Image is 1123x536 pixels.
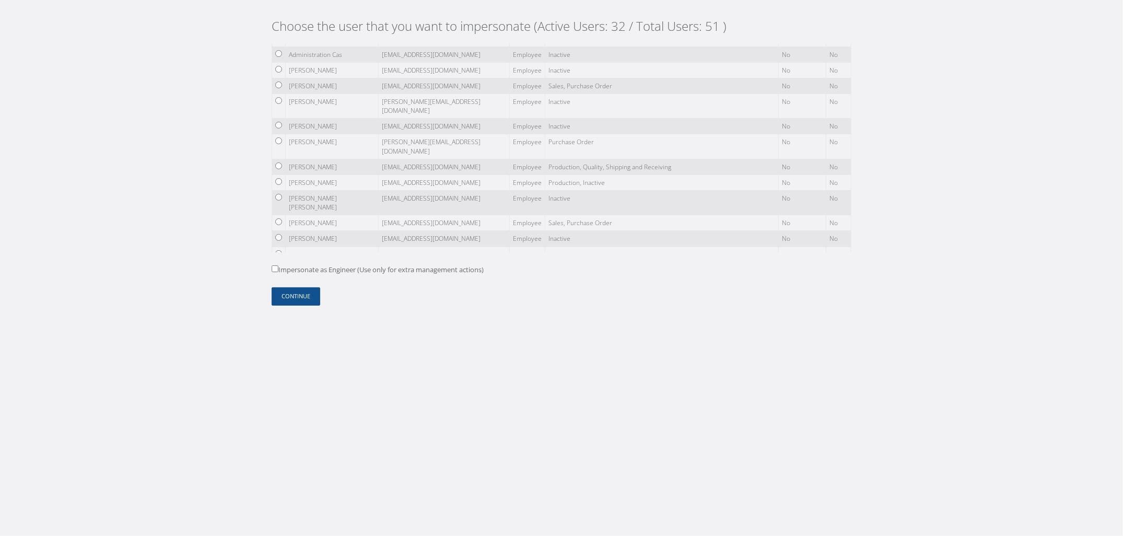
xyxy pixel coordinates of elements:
[286,174,379,190] td: [PERSON_NAME]
[545,62,779,78] td: Inactive
[545,94,779,118] td: Inactive
[826,190,851,215] td: No
[778,247,826,262] td: No
[510,119,545,134] td: Employee
[778,78,826,94] td: No
[286,119,379,134] td: [PERSON_NAME]
[379,134,510,159] td: [PERSON_NAME][EMAIL_ADDRESS][DOMAIN_NAME]
[272,19,851,34] h2: Choose the user that you want to impersonate (Active Users: 32 / Total Users: 51 )
[510,159,545,174] td: Employee
[510,78,545,94] td: Employee
[379,174,510,190] td: [EMAIL_ADDRESS][DOMAIN_NAME]
[545,159,779,174] td: Production, Quality, Shipping and Receiving
[826,215,851,231] td: No
[379,190,510,215] td: [EMAIL_ADDRESS][DOMAIN_NAME]
[545,190,779,215] td: Inactive
[545,215,779,231] td: Sales, Purchase Order
[379,119,510,134] td: [EMAIL_ADDRESS][DOMAIN_NAME]
[379,231,510,247] td: [EMAIL_ADDRESS][DOMAIN_NAME]
[379,215,510,231] td: [EMAIL_ADDRESS][DOMAIN_NAME]
[826,119,851,134] td: No
[510,231,545,247] td: Employee
[510,46,545,62] td: Employee
[286,94,379,118] td: [PERSON_NAME]
[778,94,826,118] td: No
[272,265,484,275] label: Impersonate as Engineer (Use only for extra management actions)
[545,247,779,262] td: Sales
[778,62,826,78] td: No
[826,174,851,190] td: No
[778,190,826,215] td: No
[778,231,826,247] td: No
[826,231,851,247] td: No
[510,94,545,118] td: Employee
[778,174,826,190] td: No
[510,247,545,262] td: Employee
[545,78,779,94] td: Sales, Purchase Order
[379,78,510,94] td: [EMAIL_ADDRESS][DOMAIN_NAME]
[379,62,510,78] td: [EMAIL_ADDRESS][DOMAIN_NAME]
[510,134,545,159] td: Employee
[545,231,779,247] td: Inactive
[826,247,851,262] td: No
[286,190,379,215] td: [PERSON_NAME] [PERSON_NAME]
[778,134,826,159] td: No
[826,46,851,62] td: No
[510,62,545,78] td: Employee
[826,94,851,118] td: No
[272,265,278,272] input: Impersonate as Engineer (Use only for extra management actions)
[286,46,379,62] td: Administration Cas
[286,247,379,262] td: [PERSON_NAME]
[379,159,510,174] td: [EMAIL_ADDRESS][DOMAIN_NAME]
[545,46,779,62] td: Inactive
[510,190,545,215] td: Employee
[826,78,851,94] td: No
[545,119,779,134] td: Inactive
[778,215,826,231] td: No
[545,134,779,159] td: Purchase Order
[379,247,510,262] td: [EMAIL_ADDRESS][DOMAIN_NAME]
[778,119,826,134] td: No
[510,215,545,231] td: Employee
[286,215,379,231] td: [PERSON_NAME]
[510,174,545,190] td: Employee
[545,174,779,190] td: Production, Inactive
[286,134,379,159] td: [PERSON_NAME]
[778,46,826,62] td: No
[379,94,510,118] td: [PERSON_NAME][EMAIL_ADDRESS][DOMAIN_NAME]
[826,159,851,174] td: No
[286,159,379,174] td: [PERSON_NAME]
[286,231,379,247] td: [PERSON_NAME]
[379,46,510,62] td: [EMAIL_ADDRESS][DOMAIN_NAME]
[272,287,320,306] button: Continue
[286,78,379,94] td: [PERSON_NAME]
[826,62,851,78] td: No
[778,159,826,174] td: No
[826,134,851,159] td: No
[286,62,379,78] td: [PERSON_NAME]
